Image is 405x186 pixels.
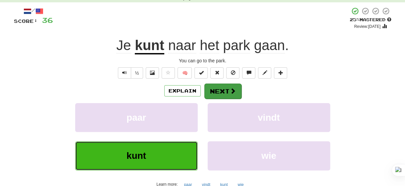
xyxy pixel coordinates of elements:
[354,24,380,29] small: Review: [DATE]
[14,7,53,15] div: /
[194,67,208,79] button: Set this sentence to 100% Mastered (alt+m)
[226,67,239,79] button: Ignore sentence (alt+i)
[258,67,271,79] button: Edit sentence (alt+d)
[162,67,175,79] button: Favorite sentence (alt+f)
[274,67,287,79] button: Add to collection (alt+a)
[135,37,164,54] u: kunt
[14,57,391,64] div: You can go to the park.
[164,85,201,96] button: Explain
[350,17,360,22] span: 25 %
[118,67,131,79] button: Play sentence audio (ctl+space)
[146,67,159,79] button: Show image (alt+x)
[208,103,330,132] button: vindt
[208,141,330,170] button: wie
[164,37,289,53] span: .
[127,151,146,161] span: kunt
[75,141,198,170] button: kunt
[42,16,53,24] span: 36
[116,37,131,53] span: Je
[261,151,276,161] span: wie
[210,67,224,79] button: Reset to 0% Mastered (alt+r)
[131,67,143,79] button: ½
[14,18,38,24] span: Score:
[242,67,255,79] button: Discuss sentence (alt+u)
[200,37,219,53] span: het
[258,112,280,123] span: vindt
[75,103,198,132] button: paar
[350,17,391,23] div: Mastered
[117,67,143,79] div: Text-to-speech controls
[168,37,196,53] span: naar
[127,112,146,123] span: paar
[204,84,241,99] button: Next
[223,37,250,53] span: park
[177,67,192,79] button: 🧠
[254,37,285,53] span: gaan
